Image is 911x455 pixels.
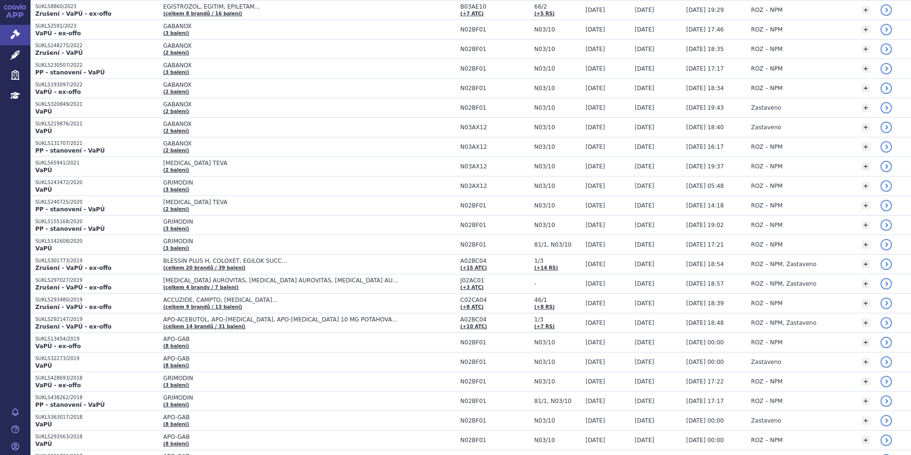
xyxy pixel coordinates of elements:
[635,26,654,33] span: [DATE]
[686,359,724,365] span: [DATE] 00:00
[751,320,816,326] span: ROZ – NPM, Zastaveno
[586,437,605,444] span: [DATE]
[881,434,892,446] a: detail
[35,402,105,408] strong: PP - stanovení - VaPÚ
[751,437,782,444] span: ROZ – NPM
[534,378,581,385] span: N03/10
[460,316,529,323] span: A02BC04
[35,186,52,193] strong: VaPÚ
[163,258,401,264] span: BLESSIN PLUS H, COLOXET, EGILOK SUCC…
[881,161,892,172] a: detail
[163,160,401,166] span: [MEDICAL_DATA] TEVA
[881,43,892,55] a: detail
[861,162,870,171] a: +
[635,300,654,307] span: [DATE]
[534,202,581,209] span: N03/10
[861,260,870,269] a: +
[861,436,870,445] a: +
[686,104,724,111] span: [DATE] 19:43
[534,316,581,323] span: 1/3
[635,437,654,444] span: [DATE]
[686,437,724,444] span: [DATE] 00:00
[35,226,105,232] strong: PP - stanovení - VaPÚ
[751,300,782,307] span: ROZ – NPM
[163,11,242,16] a: (celkem 8 brandů / 16 balení)
[163,101,401,108] span: GABANOX
[534,280,581,287] span: -
[35,343,81,350] strong: VaPÚ - ex-offo
[163,414,401,421] span: APO-GAB
[881,395,892,407] a: detail
[635,280,654,287] span: [DATE]
[881,356,892,368] a: detail
[534,65,581,72] span: N03/10
[861,45,870,53] a: +
[35,10,111,17] strong: Zrušení - VaPÚ - ex-offo
[163,62,401,69] span: GABANOX
[534,265,558,270] a: (+14 RS)
[460,144,529,150] span: N03AX12
[35,362,52,369] strong: VaPÚ
[751,46,782,52] span: ROZ – NPM
[881,4,892,16] a: detail
[460,202,529,209] span: N02BF01
[35,238,158,245] p: SUKLS142608/2020
[163,238,401,245] span: GRIMODIN
[35,375,158,382] p: SUKLS428693/2018
[35,30,81,37] strong: VaPÚ - ex-offo
[460,124,529,131] span: N03AX12
[534,163,581,170] span: N03/10
[35,323,111,330] strong: Zrušení - VaPÚ - ex-offo
[460,417,529,424] span: N02BF01
[534,3,581,10] span: 66/2
[881,24,892,35] a: detail
[163,148,189,153] a: (2 balení)
[751,7,782,13] span: ROZ – NPM
[586,183,605,189] span: [DATE]
[635,183,654,189] span: [DATE]
[534,417,581,424] span: N03/10
[686,261,724,268] span: [DATE] 18:54
[751,378,782,385] span: ROZ – NPM
[163,285,238,290] a: (celkem 4 brandy / 7 balení)
[163,226,189,231] a: (3 balení)
[35,89,81,95] strong: VaPÚ - ex-offo
[881,376,892,387] a: detail
[861,221,870,229] a: +
[751,124,781,131] span: Zastaveno
[861,279,870,288] a: +
[163,50,189,55] a: (2 balení)
[635,222,654,228] span: [DATE]
[861,64,870,73] a: +
[163,199,401,206] span: [MEDICAL_DATA] TEVA
[163,31,189,36] a: (3 balení)
[163,89,189,94] a: (2 balení)
[460,65,529,72] span: N02BF01
[586,280,605,287] span: [DATE]
[163,402,189,407] a: (3 balení)
[686,26,724,33] span: [DATE] 17:46
[163,246,189,251] a: (3 balení)
[751,280,816,287] span: ROZ – NPM, Zastaveno
[586,46,605,52] span: [DATE]
[635,46,654,52] span: [DATE]
[635,65,654,72] span: [DATE]
[861,201,870,210] a: +
[163,441,189,446] a: (8 balení)
[686,339,724,346] span: [DATE] 00:00
[635,7,654,13] span: [DATE]
[861,397,870,405] a: +
[35,3,158,10] p: SUKLS8860/2023
[35,245,52,252] strong: VaPÚ
[163,82,401,88] span: GABANOX
[534,398,581,404] span: 81/1, N03/10
[163,355,401,362] span: APO-GAB
[586,202,605,209] span: [DATE]
[881,317,892,329] a: detail
[635,144,654,150] span: [DATE]
[635,320,654,326] span: [DATE]
[35,434,158,440] p: SUKLS293563/2018
[881,415,892,426] a: detail
[751,85,782,92] span: ROZ – NPM
[586,417,605,424] span: [DATE]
